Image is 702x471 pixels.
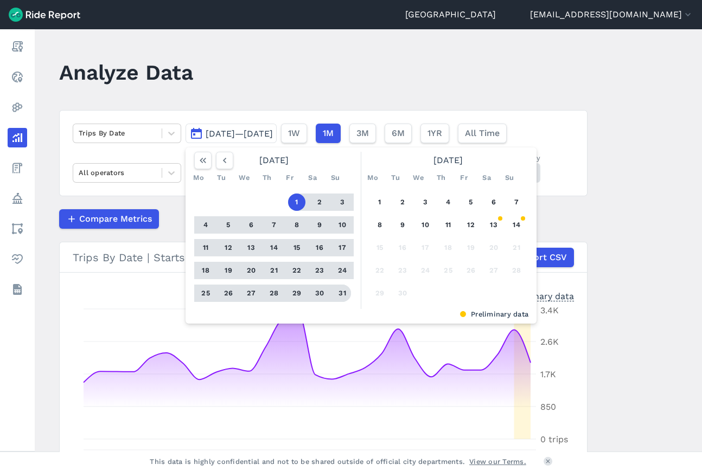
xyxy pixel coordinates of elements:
[79,212,152,225] span: Compare Metrics
[242,262,260,279] button: 20
[394,193,411,211] button: 2
[327,169,344,186] div: Su
[8,37,27,56] a: Report
[455,169,473,186] div: Fr
[417,216,434,234] button: 10
[323,127,334,140] span: 1M
[505,290,574,301] div: Preliminary data
[197,239,214,256] button: 11
[371,285,388,302] button: 29
[394,262,411,279] button: 23
[9,8,80,22] img: Ride Report
[8,189,27,208] a: Policy
[304,169,321,186] div: Sa
[540,305,559,315] tspan: 3.4K
[334,193,351,211] button: 3
[311,216,328,234] button: 9
[385,124,412,143] button: 6M
[420,124,449,143] button: 1YR
[265,262,283,279] button: 21
[194,309,528,319] div: Preliminary data
[485,262,502,279] button: 27
[462,216,480,234] button: 12
[530,8,693,21] button: [EMAIL_ADDRESS][DOMAIN_NAME]
[8,98,27,117] a: Heatmaps
[242,239,260,256] button: 13
[235,169,253,186] div: We
[410,169,427,186] div: We
[462,193,480,211] button: 5
[364,152,532,169] div: [DATE]
[311,239,328,256] button: 16
[213,169,230,186] div: Tu
[371,193,388,211] button: 1
[439,193,457,211] button: 4
[258,169,276,186] div: Th
[288,239,305,256] button: 15
[371,262,388,279] button: 22
[387,169,404,186] div: Tu
[501,169,518,186] div: Su
[197,216,214,234] button: 4
[417,193,434,211] button: 3
[265,285,283,302] button: 28
[59,57,193,87] h1: Analyze Data
[8,219,27,238] a: Areas
[439,216,457,234] button: 11
[540,369,556,379] tspan: 1.7K
[265,216,283,234] button: 7
[394,216,411,234] button: 9
[427,127,442,140] span: 1YR
[508,216,525,234] button: 14
[281,124,307,143] button: 1W
[485,216,502,234] button: 13
[485,239,502,256] button: 20
[220,285,237,302] button: 26
[371,239,388,256] button: 15
[540,337,559,347] tspan: 2.6K
[8,158,27,178] a: Fees
[311,193,328,211] button: 2
[242,285,260,302] button: 27
[288,216,305,234] button: 8
[540,434,568,444] tspan: 0 trips
[394,285,411,302] button: 30
[371,216,388,234] button: 8
[508,262,525,279] button: 28
[469,456,526,467] a: View our Terms.
[8,67,27,87] a: Realtime
[8,280,27,299] a: Datasets
[311,262,328,279] button: 23
[288,193,305,211] button: 1
[73,248,574,267] div: Trips By Date | Starts
[432,169,450,186] div: Th
[417,262,434,279] button: 24
[265,239,283,256] button: 14
[206,128,273,139] span: [DATE]—[DATE]
[334,262,351,279] button: 24
[439,239,457,256] button: 18
[220,216,237,234] button: 5
[220,239,237,256] button: 12
[405,8,496,21] a: [GEOGRAPHIC_DATA]
[478,169,495,186] div: Sa
[288,262,305,279] button: 22
[508,239,525,256] button: 21
[197,262,214,279] button: 18
[394,239,411,256] button: 16
[518,251,567,264] span: Export CSV
[288,285,305,302] button: 29
[8,249,27,269] a: Health
[458,124,507,143] button: All Time
[220,262,237,279] button: 19
[462,262,480,279] button: 26
[311,285,328,302] button: 30
[186,124,277,143] button: [DATE]—[DATE]
[462,239,480,256] button: 19
[334,285,351,302] button: 31
[288,127,300,140] span: 1W
[465,127,500,140] span: All Time
[392,127,405,140] span: 6M
[8,128,27,147] a: Analyze
[197,285,214,302] button: 25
